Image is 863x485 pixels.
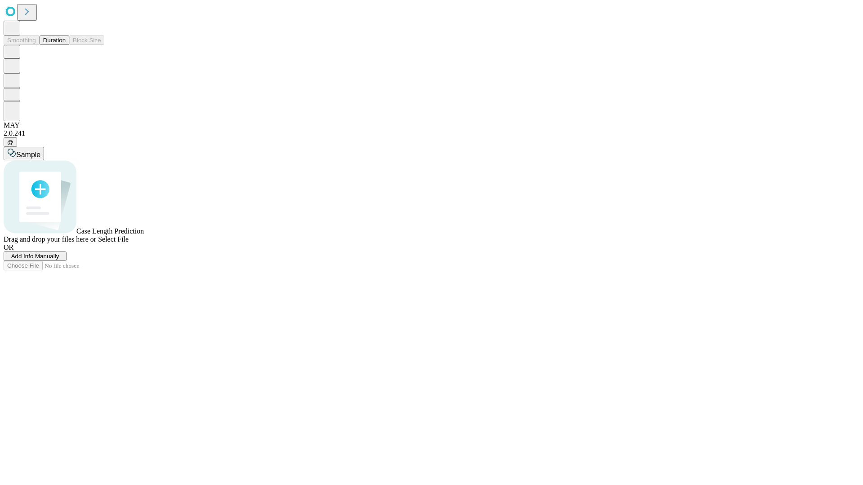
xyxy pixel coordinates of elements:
[4,35,40,45] button: Smoothing
[4,243,13,251] span: OR
[4,235,96,243] span: Drag and drop your files here or
[4,147,44,160] button: Sample
[4,251,67,261] button: Add Info Manually
[4,121,859,129] div: MAY
[76,227,144,235] span: Case Length Prediction
[16,151,40,159] span: Sample
[11,253,59,260] span: Add Info Manually
[4,129,859,137] div: 2.0.241
[69,35,104,45] button: Block Size
[4,137,17,147] button: @
[98,235,129,243] span: Select File
[40,35,69,45] button: Duration
[7,139,13,145] span: @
